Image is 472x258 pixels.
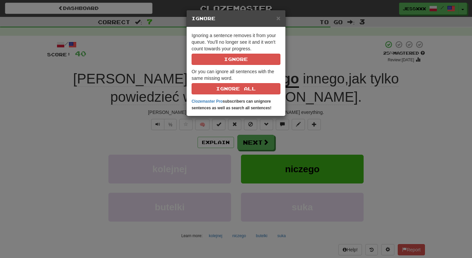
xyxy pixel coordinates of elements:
strong: subscribers can unignore sentences as well as search all sentences! [192,99,271,110]
button: Close [276,15,280,22]
p: Or you can ignore all sentences with the same missing word. [192,68,280,94]
h5: Ignore [192,15,280,22]
button: Ignore [192,54,280,65]
a: Clozemaster Pro [192,99,223,104]
p: Ignoring a sentence removes it from your queue. You'll no longer see it and it won't count toward... [192,32,280,65]
button: Ignore All [192,83,280,94]
span: × [276,14,280,22]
